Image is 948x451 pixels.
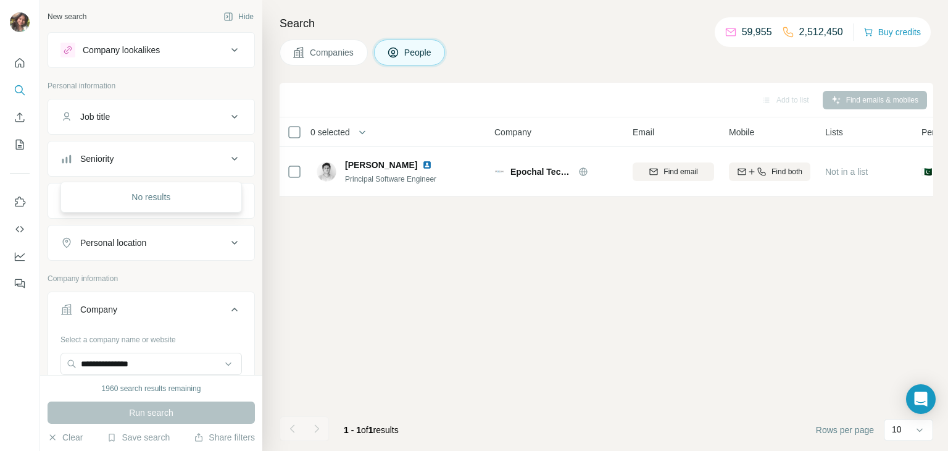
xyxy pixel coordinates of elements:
button: Job title [48,102,254,132]
button: Department [48,186,254,216]
span: Epochal Technologies [510,166,572,178]
span: Company [494,126,531,138]
div: 1960 search results remaining [102,383,201,394]
div: Seniority [80,153,114,165]
img: Logo of Epochal Technologies [494,167,504,177]
span: Find both [771,166,802,177]
button: Use Surfe API [10,218,30,240]
button: Quick start [10,52,30,74]
button: Dashboard [10,245,30,268]
img: LinkedIn logo [422,160,432,170]
span: Find email [663,166,697,177]
span: 0 selected [310,126,350,138]
button: Hide [215,7,262,26]
button: Clear [48,431,83,444]
div: New search [48,11,86,22]
span: Email [633,126,654,138]
button: Use Surfe on LinkedIn [10,191,30,213]
button: Company [48,295,254,329]
button: Enrich CSV [10,106,30,129]
p: Company information [48,273,255,284]
div: Company [80,303,117,316]
span: People [404,46,433,59]
button: Company lookalikes [48,35,254,65]
div: Select a company name or website [60,329,242,345]
span: Lists [825,126,843,138]
span: 🇵🇰 [921,166,932,178]
h4: Search [280,15,933,32]
span: 1 - 1 [344,425,361,435]
div: Personal location [80,237,146,249]
span: Companies [310,46,355,59]
button: Share filters [194,431,255,444]
span: Principal Software Engineer [345,175,436,183]
button: Buy credits [863,23,921,41]
img: Avatar [10,12,30,32]
p: 2,512,450 [799,25,843,40]
span: Not in a list [825,167,868,177]
button: Personal location [48,228,254,258]
button: Feedback [10,272,30,295]
button: Save search [107,431,170,444]
div: Job title [80,111,110,123]
p: 10 [892,423,902,436]
span: Mobile [729,126,754,138]
button: Search [10,79,30,101]
p: Personal information [48,80,255,91]
div: Company lookalikes [83,44,160,56]
img: Avatar [317,162,336,182]
button: Find both [729,162,810,181]
span: Rows per page [816,424,874,436]
span: results [344,425,399,435]
span: [PERSON_NAME] [345,159,417,171]
span: of [361,425,368,435]
span: 1 [368,425,373,435]
button: My lists [10,133,30,156]
p: 59,955 [742,25,772,40]
button: Find email [633,162,714,181]
div: Open Intercom Messenger [906,384,936,414]
div: No results [64,185,239,209]
button: Seniority [48,144,254,174]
